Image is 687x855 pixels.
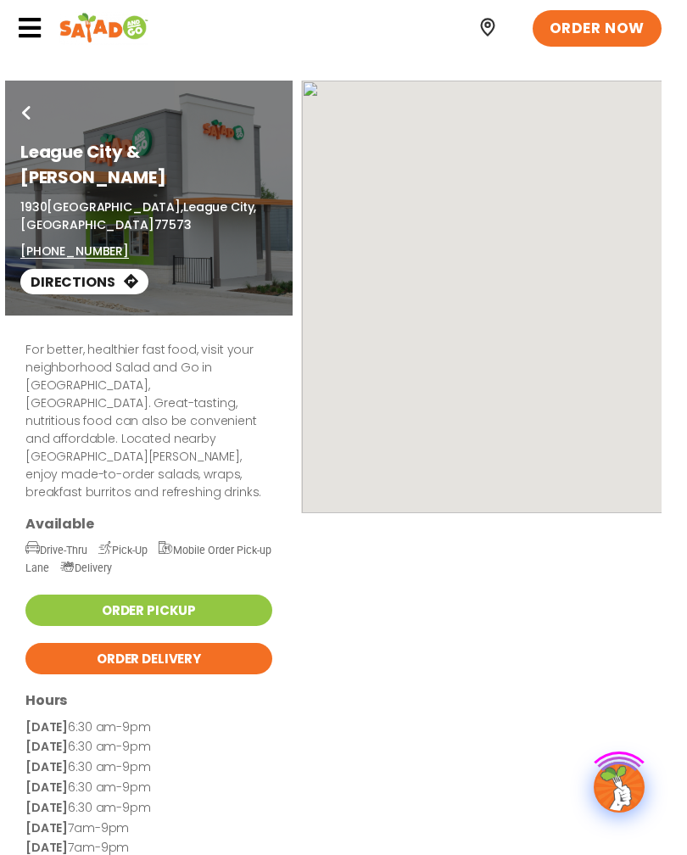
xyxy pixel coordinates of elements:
span: [GEOGRAPHIC_DATA], [47,198,182,215]
img: Header logo [59,11,148,45]
p: 6:30 am-9pm [25,778,272,798]
span: Delivery [60,562,112,574]
span: League City, [183,198,256,215]
p: 7am-9pm [25,819,272,839]
strong: [DATE] [25,738,68,755]
p: 6:30 am-9pm [25,798,272,819]
h1: League City & [PERSON_NAME] [20,139,277,190]
strong: [DATE] [25,799,68,816]
a: Directions [20,269,148,294]
a: [PHONE_NUMBER] [20,243,129,260]
span: 1930 [20,198,47,215]
span: ORDER NOW [550,19,645,39]
strong: [DATE] [25,819,68,836]
p: 6:30 am-9pm [25,718,272,738]
h3: Hours [25,691,272,709]
span: 77573 [154,216,192,233]
span: [GEOGRAPHIC_DATA] [20,216,154,233]
p: 6:30 am-9pm [25,757,272,778]
a: Order Delivery [25,643,272,674]
a: ORDER NOW [533,10,662,47]
a: Order Pickup [25,595,272,626]
p: 6:30 am-9pm [25,737,272,757]
span: Drive-Thru [25,544,87,556]
strong: [DATE] [25,779,68,796]
p: For better, healthier fast food, visit your neighborhood Salad and Go in [GEOGRAPHIC_DATA], [GEOG... [25,341,272,501]
span: Pick-Up [98,544,148,556]
strong: [DATE] [25,758,68,775]
h3: Available [25,515,272,533]
strong: [DATE] [25,718,68,735]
